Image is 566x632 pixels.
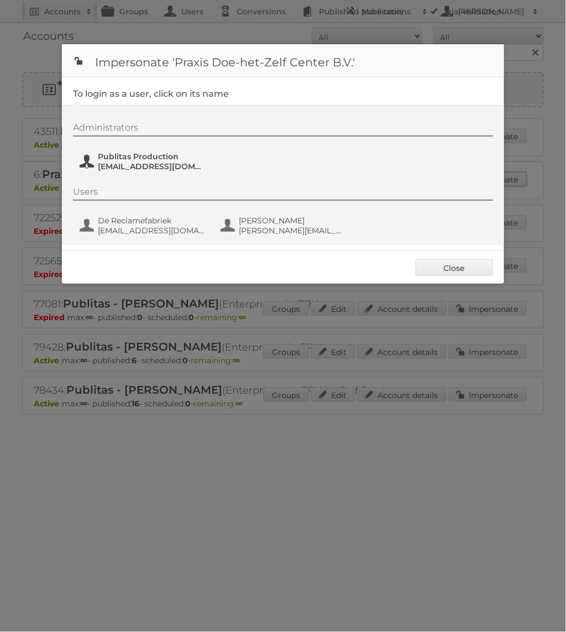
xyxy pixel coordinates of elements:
[62,44,504,77] h1: Impersonate 'Praxis Doe-het-Zelf Center B.V.'
[98,161,205,171] span: [EMAIL_ADDRESS][DOMAIN_NAME]
[416,259,493,276] a: Close
[98,216,205,226] span: De Reclamefabriek
[98,152,205,161] span: Publitas Production
[73,186,493,201] div: Users
[78,215,208,237] button: De Reclamefabriek [EMAIL_ADDRESS][DOMAIN_NAME]
[239,216,346,226] span: [PERSON_NAME]
[239,226,346,236] span: [PERSON_NAME][EMAIL_ADDRESS][DOMAIN_NAME]
[73,88,229,99] legend: To login as a user, click on its name
[98,226,205,236] span: [EMAIL_ADDRESS][DOMAIN_NAME]
[219,215,349,237] button: [PERSON_NAME] [PERSON_NAME][EMAIL_ADDRESS][DOMAIN_NAME]
[73,122,493,137] div: Administrators
[78,150,208,173] button: Publitas Production [EMAIL_ADDRESS][DOMAIN_NAME]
